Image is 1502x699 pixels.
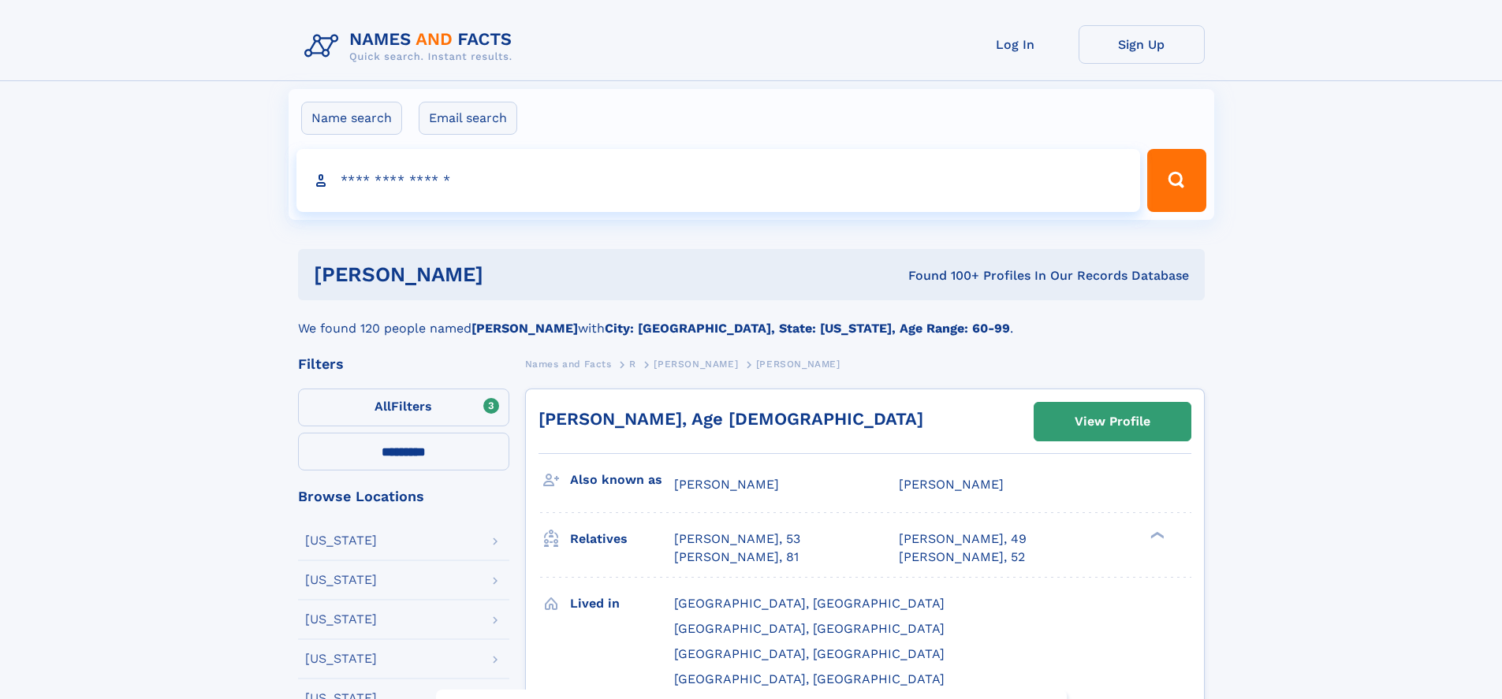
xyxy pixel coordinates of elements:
button: Search Button [1147,149,1206,212]
h3: Lived in [570,590,674,617]
div: Filters [298,357,509,371]
a: Names and Facts [525,354,612,374]
label: Email search [419,102,517,135]
span: [PERSON_NAME] [756,359,840,370]
a: View Profile [1034,403,1191,441]
a: [PERSON_NAME], 53 [674,530,800,548]
b: City: [GEOGRAPHIC_DATA], State: [US_STATE], Age Range: 60-99 [605,321,1010,336]
span: All [375,399,391,414]
div: ❯ [1146,530,1165,541]
a: [PERSON_NAME], 81 [674,548,799,566]
div: We found 120 people named with . [298,300,1205,338]
label: Filters [298,389,509,426]
div: [US_STATE] [305,613,377,626]
a: [PERSON_NAME] [654,354,738,374]
div: View Profile [1075,403,1150,440]
div: [US_STATE] [305,574,377,586]
span: [GEOGRAPHIC_DATA], [GEOGRAPHIC_DATA] [674,646,945,661]
span: [PERSON_NAME] [899,477,1004,492]
h3: Also known as [570,467,674,493]
a: [PERSON_NAME], 52 [899,548,1025,566]
span: [GEOGRAPHIC_DATA], [GEOGRAPHIC_DATA] [674,621,945,636]
b: [PERSON_NAME] [471,321,578,336]
a: [PERSON_NAME], 49 [899,530,1027,548]
div: [US_STATE] [305,534,377,547]
span: [PERSON_NAME] [654,359,738,370]
a: Log In [952,25,1079,64]
div: Browse Locations [298,489,509,504]
div: [US_STATE] [305,653,377,665]
a: [PERSON_NAME], Age [DEMOGRAPHIC_DATA] [539,409,923,429]
a: R [629,354,636,374]
h1: [PERSON_NAME] [314,265,696,284]
span: [GEOGRAPHIC_DATA], [GEOGRAPHIC_DATA] [674,596,945,611]
span: R [629,359,636,370]
label: Name search [301,102,402,135]
img: Logo Names and Facts [298,25,525,68]
div: Found 100+ Profiles In Our Records Database [695,267,1189,284]
input: search input [296,149,1141,212]
a: Sign Up [1079,25,1205,64]
span: [GEOGRAPHIC_DATA], [GEOGRAPHIC_DATA] [674,671,945,686]
span: [PERSON_NAME] [674,477,779,492]
h3: Relatives [570,526,674,552]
